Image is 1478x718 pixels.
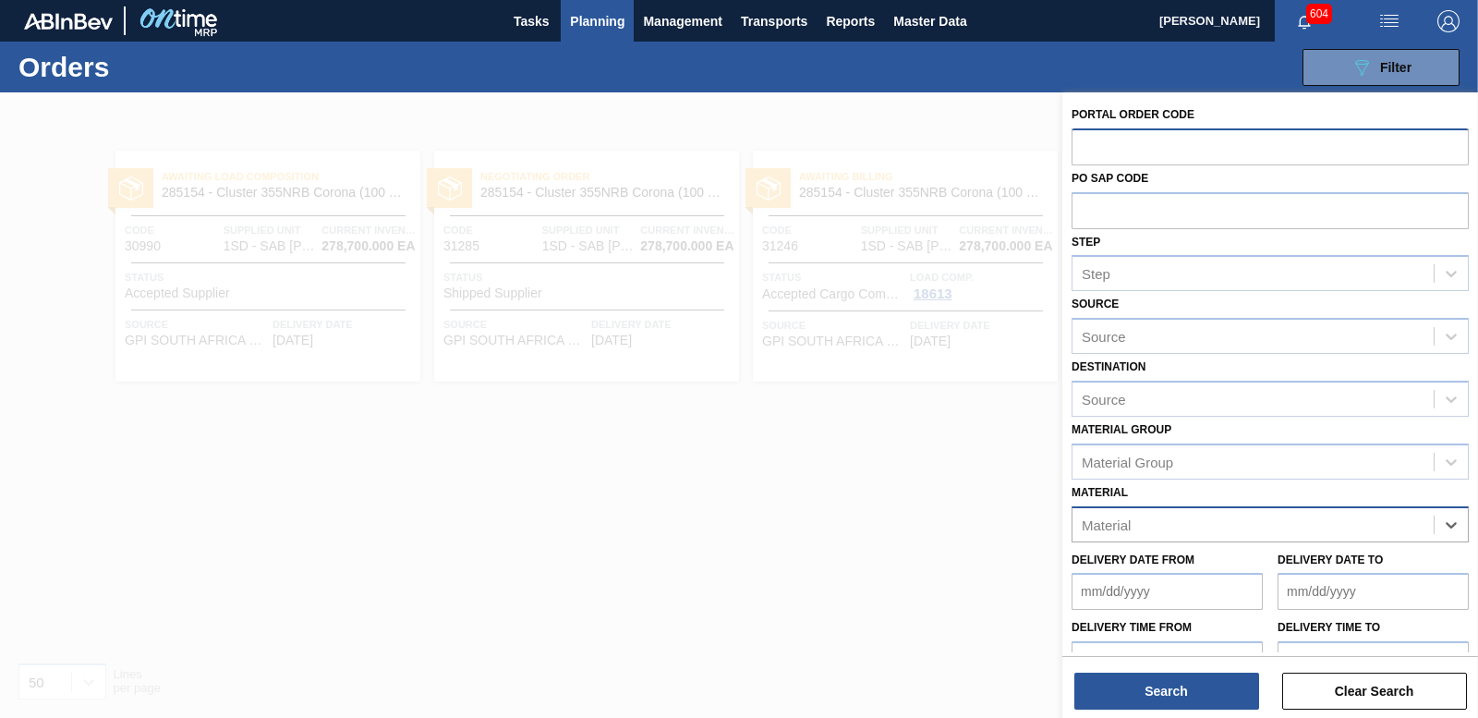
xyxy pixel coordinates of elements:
[1278,573,1469,610] input: mm/dd/yyyy
[893,10,966,32] span: Master Data
[1082,517,1131,532] div: Material
[570,10,624,32] span: Planning
[1082,391,1126,407] div: Source
[18,56,286,78] h1: Orders
[1072,360,1145,373] label: Destination
[1306,4,1332,24] span: 604
[741,10,807,32] span: Transports
[1072,573,1263,610] input: mm/dd/yyyy
[1072,615,1263,641] label: Delivery time from
[24,13,113,30] img: TNhmsLtSVTkK8tSr43FrP2fwEKptu5GPRR3wAAAABJRU5ErkJggg==
[1082,266,1110,282] div: Step
[1072,236,1100,249] label: Step
[826,10,875,32] span: Reports
[1437,10,1460,32] img: Logout
[1072,554,1194,566] label: Delivery Date from
[1278,554,1383,566] label: Delivery Date to
[1072,172,1148,185] label: PO SAP Code
[1082,329,1126,345] div: Source
[1082,454,1173,469] div: Material Group
[1275,8,1334,34] button: Notifications
[1072,486,1128,499] label: Material
[1378,10,1400,32] img: userActions
[1302,49,1460,86] button: Filter
[1072,108,1194,121] label: Portal Order Code
[1380,60,1411,75] span: Filter
[1072,423,1171,436] label: Material Group
[1072,298,1119,310] label: Source
[1278,615,1469,641] label: Delivery time to
[511,10,551,32] span: Tasks
[643,10,722,32] span: Management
